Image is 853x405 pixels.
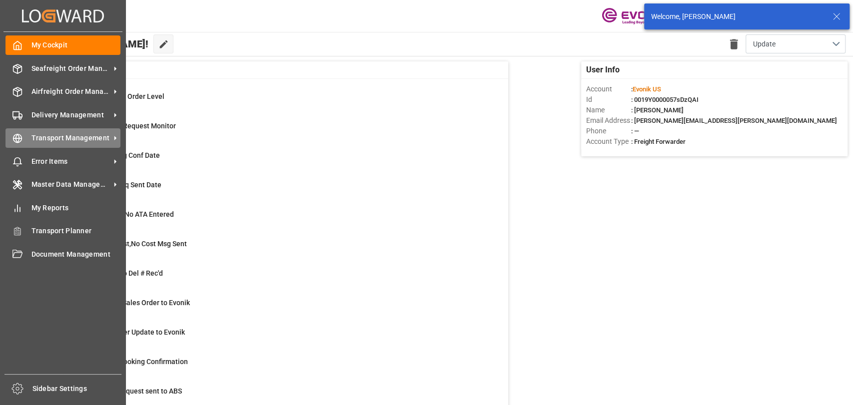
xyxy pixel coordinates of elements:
[31,226,121,236] span: Transport Planner
[602,7,667,25] img: Evonik-brand-mark-Deep-Purple-RGB.jpeg_1700498283.jpeg
[31,249,121,260] span: Document Management
[631,96,699,103] span: : 0019Y0000057sDzQAI
[51,327,496,348] a: 0Error Sales Order Update to EvonikShipment
[651,11,823,22] div: Welcome, [PERSON_NAME]
[76,299,190,307] span: Error on Initial Sales Order to Evonik
[586,84,631,94] span: Account
[51,268,496,289] a: 9ETD < 3 Days,No Del # Rec'dShipment
[586,64,620,76] span: User Info
[51,150,496,171] a: 22ABS: No Init Bkg Conf DateShipment
[31,63,110,74] span: Seafreight Order Management
[5,198,120,217] a: My Reports
[31,40,121,50] span: My Cockpit
[31,110,110,120] span: Delivery Management
[753,39,776,49] span: Update
[631,85,661,93] span: :
[631,106,684,114] span: : [PERSON_NAME]
[51,239,496,260] a: 21ETD>3 Days Past,No Cost Msg SentShipment
[76,358,188,366] span: ABS: Missing Booking Confirmation
[5,221,120,241] a: Transport Planner
[586,115,631,126] span: Email Address
[631,138,686,145] span: : Freight Forwarder
[76,387,182,395] span: Pending Bkg Request sent to ABS
[31,86,110,97] span: Airfreight Order Management
[586,94,631,105] span: Id
[32,384,122,394] span: Sidebar Settings
[51,91,496,112] a: 0MOT Missing at Order LevelSales Order-IVPO
[51,180,496,201] a: 6ABS: No Bkg Req Sent DateShipment
[5,35,120,55] a: My Cockpit
[631,127,639,135] span: : —
[76,122,176,130] span: Scorecard Bkg Request Monitor
[5,244,120,264] a: Document Management
[51,121,496,142] a: 0Scorecard Bkg Request MonitorShipment
[76,328,185,336] span: Error Sales Order Update to Evonik
[746,34,846,53] button: open menu
[31,133,110,143] span: Transport Management
[51,357,496,378] a: 26ABS: Missing Booking ConfirmationShipment
[31,179,110,190] span: Master Data Management
[76,240,187,248] span: ETD>3 Days Past,No Cost Msg Sent
[586,126,631,136] span: Phone
[51,298,496,319] a: 0Error on Initial Sales Order to EvonikShipment
[631,117,837,124] span: : [PERSON_NAME][EMAIL_ADDRESS][PERSON_NAME][DOMAIN_NAME]
[586,136,631,147] span: Account Type
[31,156,110,167] span: Error Items
[586,105,631,115] span: Name
[633,85,661,93] span: Evonik US
[51,209,496,230] a: 17ETA > 10 Days , No ATA EnteredShipment
[31,203,121,213] span: My Reports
